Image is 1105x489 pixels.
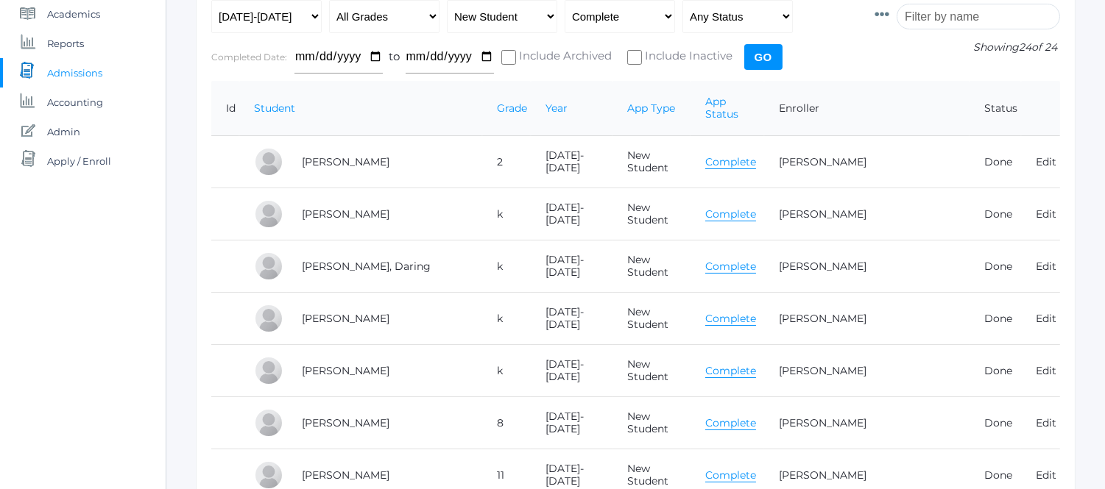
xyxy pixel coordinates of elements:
[287,136,482,188] td: [PERSON_NAME]
[970,293,1021,345] td: Done
[779,207,866,221] a: [PERSON_NAME]
[47,29,84,58] span: Reports
[642,48,733,66] span: Include Inactive
[705,312,756,326] a: Complete
[627,101,675,115] a: App Type
[612,293,691,345] td: New Student
[779,312,866,325] a: [PERSON_NAME]
[294,40,383,74] input: From
[705,468,756,482] a: Complete
[47,117,80,146] span: Admin
[970,397,1021,449] td: Done
[744,44,783,70] input: Go
[764,81,970,136] th: Enroller
[627,50,642,65] input: Include Inactive
[1036,260,1056,273] a: Edit
[897,4,1060,29] input: Filter by name
[705,95,738,121] a: App Status
[389,49,400,63] span: to
[779,416,866,429] a: [PERSON_NAME]
[47,146,111,176] span: Apply / Enroll
[875,40,1060,55] p: Showing of 24
[497,101,527,115] a: Grade
[779,155,866,168] a: [PERSON_NAME]
[612,136,691,188] td: New Student
[705,364,756,378] a: Complete
[47,58,102,88] span: Admissions
[406,40,494,74] input: To
[705,207,756,221] a: Complete
[1036,312,1056,325] a: Edit
[705,260,756,274] a: Complete
[531,345,612,397] td: [DATE]-[DATE]
[531,293,612,345] td: [DATE]-[DATE]
[970,240,1021,293] td: Done
[516,48,612,66] span: Include Archived
[1036,207,1056,221] a: Edit
[531,136,612,188] td: [DATE]-[DATE]
[482,136,531,188] td: 2
[705,155,756,169] a: Complete
[287,397,482,449] td: [PERSON_NAME]
[287,188,482,240] td: [PERSON_NAME]
[612,240,691,293] td: New Student
[482,293,531,345] td: k
[531,240,612,293] td: [DATE]-[DATE]
[531,397,612,449] td: [DATE]-[DATE]
[705,416,756,430] a: Complete
[970,188,1021,240] td: Done
[1036,155,1056,168] a: Edit
[779,468,866,482] a: [PERSON_NAME]
[970,81,1021,136] th: Status
[482,397,531,449] td: 8
[482,240,531,293] td: k
[211,81,239,136] th: Id
[779,364,866,377] a: [PERSON_NAME]
[1019,40,1031,54] span: 24
[779,260,866,273] a: [PERSON_NAME]
[612,188,691,240] td: New Student
[482,188,531,240] td: k
[254,101,295,115] a: Student
[1036,468,1056,482] a: Edit
[47,88,103,117] span: Accounting
[970,136,1021,188] td: Done
[546,101,568,115] a: Year
[501,50,516,65] input: Include Archived
[1036,364,1056,377] a: Edit
[970,345,1021,397] td: Done
[482,345,531,397] td: k
[287,293,482,345] td: [PERSON_NAME]
[287,345,482,397] td: [PERSON_NAME]
[211,51,287,63] label: Completed Date:
[287,240,482,293] td: [PERSON_NAME], Daring
[612,397,691,449] td: New Student
[1036,416,1056,429] a: Edit
[612,345,691,397] td: New Student
[531,188,612,240] td: [DATE]-[DATE]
